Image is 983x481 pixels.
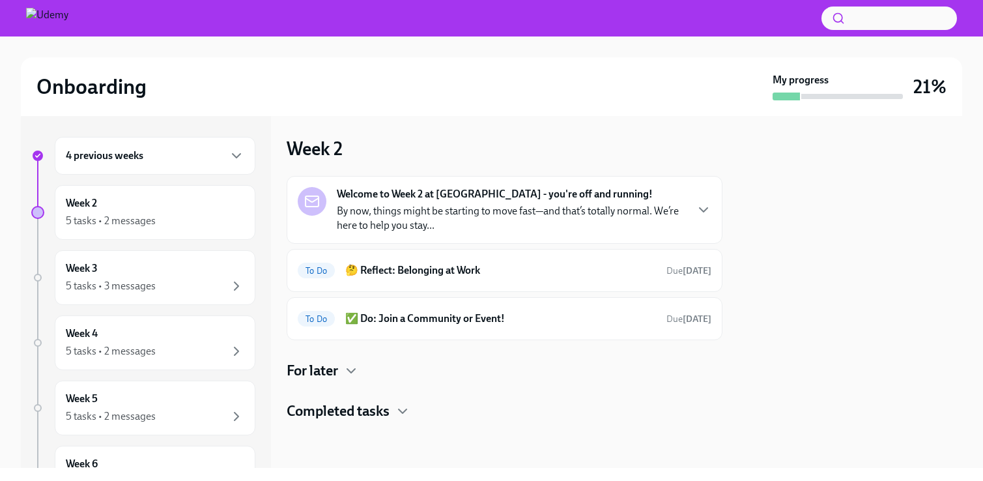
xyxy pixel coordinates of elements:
[66,279,156,293] div: 5 tasks • 3 messages
[36,74,147,100] h2: Onboarding
[55,137,255,175] div: 4 previous weeks
[666,313,711,325] span: August 24th, 2025 01:00
[298,260,711,281] a: To Do🤔 Reflect: Belonging at WorkDue[DATE]
[287,401,722,421] div: Completed tasks
[683,313,711,325] strong: [DATE]
[666,265,711,277] span: August 24th, 2025 01:00
[345,263,656,278] h6: 🤔 Reflect: Belonging at Work
[66,196,97,211] h6: Week 2
[66,261,98,276] h6: Week 3
[287,361,338,381] h4: For later
[287,401,390,421] h4: Completed tasks
[298,266,335,276] span: To Do
[31,315,255,370] a: Week 45 tasks • 2 messages
[26,8,68,29] img: Udemy
[66,149,143,163] h6: 4 previous weeks
[345,312,656,326] h6: ✅ Do: Join a Community or Event!
[66,327,98,341] h6: Week 4
[298,314,335,324] span: To Do
[31,381,255,435] a: Week 55 tasks • 2 messages
[287,137,343,160] h3: Week 2
[66,457,98,471] h6: Week 6
[666,313,711,325] span: Due
[683,265,711,276] strong: [DATE]
[66,214,156,228] div: 5 tasks • 2 messages
[66,392,98,406] h6: Week 5
[666,265,711,276] span: Due
[31,250,255,305] a: Week 35 tasks • 3 messages
[287,361,722,381] div: For later
[66,409,156,424] div: 5 tasks • 2 messages
[298,308,711,329] a: To Do✅ Do: Join a Community or Event!Due[DATE]
[337,204,685,233] p: By now, things might be starting to move fast—and that’s totally normal. We’re here to help you s...
[31,185,255,240] a: Week 25 tasks • 2 messages
[66,344,156,358] div: 5 tasks • 2 messages
[337,187,653,201] strong: Welcome to Week 2 at [GEOGRAPHIC_DATA] - you're off and running!
[773,73,829,87] strong: My progress
[913,75,947,98] h3: 21%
